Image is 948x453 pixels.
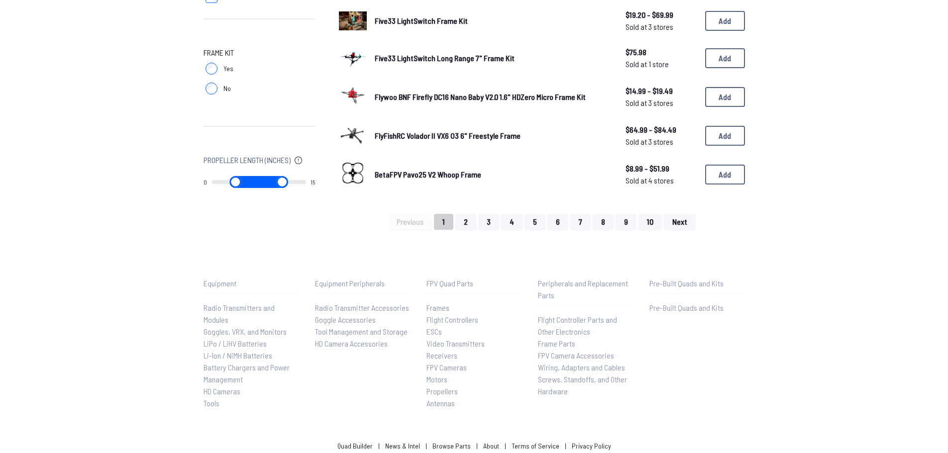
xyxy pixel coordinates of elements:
button: 2 [455,214,476,230]
span: Tools [204,398,219,408]
span: Radio Transmitters and Modules [204,303,275,324]
input: Yes [206,63,217,75]
span: Sold at 3 stores [626,97,697,109]
button: Add [705,126,745,146]
a: About [483,442,499,450]
img: image [339,159,367,187]
a: FPV Cameras [426,362,522,373]
span: Five33 LightSwitch Long Range 7" Frame Kit [375,53,515,63]
button: 1 [434,214,453,230]
span: $19.20 - $69.99 [626,9,697,21]
span: Pre-Built Quads and Kits [649,303,724,312]
input: No [206,83,217,94]
span: HD Cameras [204,386,240,396]
span: FlyFishRC Volador II VX6 O3 6" Freestyle Frame [375,131,521,140]
p: Equipment Peripherals [315,277,411,289]
a: Pre-Built Quads and Kits [649,302,745,314]
span: $75.98 [626,46,697,58]
span: Antennas [426,398,455,408]
span: $14.99 - $19.49 [626,85,697,97]
button: Add [705,48,745,68]
span: Wiring, Adapters and Cables [538,362,625,372]
span: Receivers [426,351,457,360]
a: Screws, Standoffs, and Other Hardware [538,373,633,397]
span: Li-Ion / NiMH Batteries [204,351,272,360]
span: LiPo / LiHV Batteries [204,339,267,348]
span: Flywoo BNF Firefly DC16 Nano Baby V2.0 1.6" HDZero Micro Frame Kit [375,92,586,101]
span: Sold at 3 stores [626,136,697,148]
span: Sold at 3 stores [626,21,697,33]
a: FPV Camera Accessories [538,350,633,362]
span: FPV Cameras [426,362,467,372]
span: Frames [426,303,449,312]
span: Propeller Length (Inches) [204,154,291,166]
a: HD Camera Accessories [315,338,411,350]
span: $8.99 - $51.99 [626,163,697,175]
span: Goggles, VRX, and Monitors [204,327,287,336]
output: 0 [204,178,207,186]
span: Radio Transmitter Accessories [315,303,409,312]
button: 10 [638,214,662,230]
span: Video Transmitters [426,339,485,348]
a: Motors [426,373,522,385]
span: Frame Kit [204,47,234,59]
a: Frames [426,302,522,314]
img: image [339,38,367,76]
img: image [339,120,367,148]
button: Add [705,165,745,184]
button: Next [664,214,696,230]
a: Receivers [426,350,522,362]
a: Tool Management and Storage [315,326,411,338]
img: image [339,82,367,109]
a: Flywoo BNF Firefly DC16 Nano Baby V2.0 1.6" HDZero Micro Frame Kit [375,91,610,103]
a: Privacy Policy [572,442,611,450]
span: Frame Parts [538,339,575,348]
a: Goggles, VRX, and Monitors [204,326,299,338]
button: Add [705,11,745,31]
a: Radio Transmitters and Modules [204,302,299,326]
span: Screws, Standoffs, and Other Hardware [538,374,627,396]
span: $64.99 - $84.49 [626,124,697,136]
a: image [339,82,367,112]
span: No [223,84,231,93]
img: image [339,11,367,30]
a: Terms of Service [512,442,559,450]
a: image [339,7,367,35]
a: Propellers [426,385,522,397]
a: Five33 LightSwitch Frame Kit [375,15,610,27]
button: 8 [593,214,614,230]
a: Video Transmitters [426,338,522,350]
p: Pre-Built Quads and Kits [649,277,745,289]
p: Equipment [204,277,299,289]
a: Flight Controller Parts and Other Electronics [538,314,633,338]
button: 9 [616,214,636,230]
a: Battery Chargers and Power Management [204,362,299,385]
span: BetaFPV Pavo25 V2 Whoop Frame [375,170,481,179]
p: | | | | | [333,441,615,451]
button: 5 [525,214,545,230]
button: 4 [501,214,523,230]
span: FPV Camera Accessories [538,351,614,360]
a: Browse Parts [432,442,471,450]
span: Flight Controllers [426,315,478,324]
a: image [339,159,367,190]
a: ESCs [426,326,522,338]
span: Flight Controller Parts and Other Electronics [538,315,617,336]
span: Sold at 1 store [626,58,697,70]
a: BetaFPV Pavo25 V2 Whoop Frame [375,169,610,181]
a: Wiring, Adapters and Cables [538,362,633,373]
a: Frame Parts [538,338,633,350]
button: 6 [547,214,568,230]
a: Quad Builder [337,442,373,450]
a: Flight Controllers [426,314,522,326]
span: HD Camera Accessories [315,339,388,348]
span: Sold at 4 stores [626,175,697,186]
output: 15 [311,178,315,186]
a: Tools [204,397,299,409]
span: Motors [426,374,447,384]
span: Battery Chargers and Power Management [204,362,290,384]
button: 7 [570,214,591,230]
a: LiPo / LiHV Batteries [204,338,299,350]
p: FPV Quad Parts [426,277,522,289]
a: News & Intel [385,442,420,450]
